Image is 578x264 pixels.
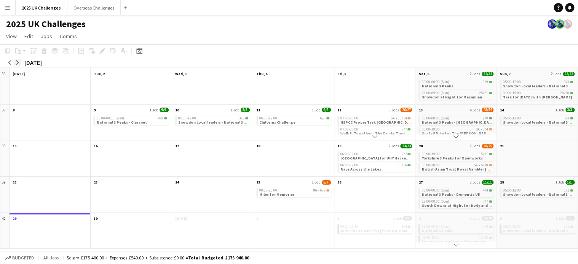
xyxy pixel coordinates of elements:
[42,255,60,261] span: All jobs
[160,108,169,112] span: 9/9
[340,116,358,120] span: 07:00-20:00
[259,188,329,192] div: •
[418,216,420,221] span: 4
[470,216,480,221] span: 3 Jobs
[474,163,478,167] span: 5A
[175,108,179,113] span: 10
[13,108,14,113] span: 8
[231,108,239,113] span: 1 Job
[322,108,331,112] span: 6/6
[340,163,358,167] span: 06:00-19:00
[259,188,277,192] span: 08:00-20:00
[312,108,320,113] span: 1 Job
[340,127,358,131] span: 07:00-20:00
[0,140,10,177] div: 38
[500,143,504,148] span: 21
[489,225,492,228] span: 4/4
[256,180,260,185] span: 25
[470,108,480,113] span: 4 Jobs
[489,200,492,203] span: 7/7
[175,216,187,221] span: [DATE]
[564,116,569,120] span: 3/3
[0,177,10,213] div: 39
[422,131,532,136] span: Scafell Pike for The Natalie Kate Moss Trust
[13,143,16,148] span: 15
[340,152,358,156] span: 06:00-19:00
[481,163,488,167] span: 5/10
[4,254,35,262] button: Budgeted
[470,143,480,148] span: 2 Jobs
[0,213,10,249] div: 40
[0,68,10,105] div: 36
[418,143,422,148] span: 20
[570,189,573,192] span: 1/1
[340,120,415,125] span: NSPCC Proper Trek London
[259,192,295,197] span: Miles for Memories
[422,127,439,131] span: 06:00-19:00
[245,117,248,119] span: 3/3
[470,71,480,76] span: 2 Jobs
[551,71,561,76] span: 2 Jobs
[489,189,492,192] span: 4/4
[94,216,97,221] span: 30
[503,95,572,100] span: Trek for Tomorrow with Danny Jones
[340,156,420,161] span: Peak District for UHY Hacker Young
[94,71,105,76] span: Tue, 2
[326,117,329,119] span: 6/6
[337,108,341,113] span: 12
[503,91,521,95] span: 06:00-19:00
[97,120,147,125] span: National 3 Peaks - Claranet
[178,120,274,125] span: Snowdon Local leaders - National 3 Peaks - Claranet
[503,225,521,229] span: 05:00-12:00
[6,18,86,30] h1: 2025 UK Challenges
[313,188,317,192] span: 9A
[556,108,564,113] span: 1 Job
[564,225,569,229] span: 1/1
[564,80,569,84] span: 3/3
[3,31,20,41] a: View
[418,71,429,76] span: Sat, 6
[337,180,341,185] span: 26
[422,84,453,89] span: National 3 Peaks
[422,188,449,192] span: 06:00-00:00 (Sun)
[482,108,493,112] span: 48/54
[422,200,449,203] span: 19:00-08:00 (Sun)
[500,216,502,221] span: 5
[422,156,482,161] span: Yorkshire 3 Peaks for Openworks
[175,71,187,76] span: Wed, 3
[164,117,167,119] span: 9/9
[422,95,482,100] span: Snowdon at Night for Macmillan
[407,153,410,155] span: 7/7
[97,116,124,120] span: 06:00-00:00 (Wed)
[407,164,410,166] span: 16/16
[188,255,249,261] span: Total Budgeted £175 940.00
[422,80,449,84] span: 06:00-00:00 (Sun)
[403,216,412,221] span: 5/5
[337,71,346,76] span: Fri, 5
[476,127,480,131] span: 8A
[422,228,453,233] span: National 3 Peaks
[337,216,339,221] span: 3
[322,180,331,185] span: 6/7
[13,71,25,76] span: [DATE]
[565,216,575,221] span: 1/1
[483,225,488,229] span: 4/4
[94,108,96,113] span: 9
[12,255,34,261] span: Budgeted
[94,180,97,185] span: 23
[479,152,488,156] span: 15/15
[320,116,326,120] span: 6/6
[548,19,557,29] app-user-avatar: Andy Baker
[259,120,295,125] span: Chilterns Challenge
[503,188,521,192] span: 05:00-12:00
[401,225,407,229] span: 5/5
[563,19,572,29] app-user-avatar: Andy Baker
[489,153,492,155] span: 15/15
[337,143,341,148] span: 19
[489,81,492,83] span: 9/9
[398,116,407,120] span: 13/14
[38,31,55,41] a: Jobs
[483,200,488,203] span: 7/7
[340,167,381,172] span: Race Across the Lakes
[482,72,493,76] span: 34/34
